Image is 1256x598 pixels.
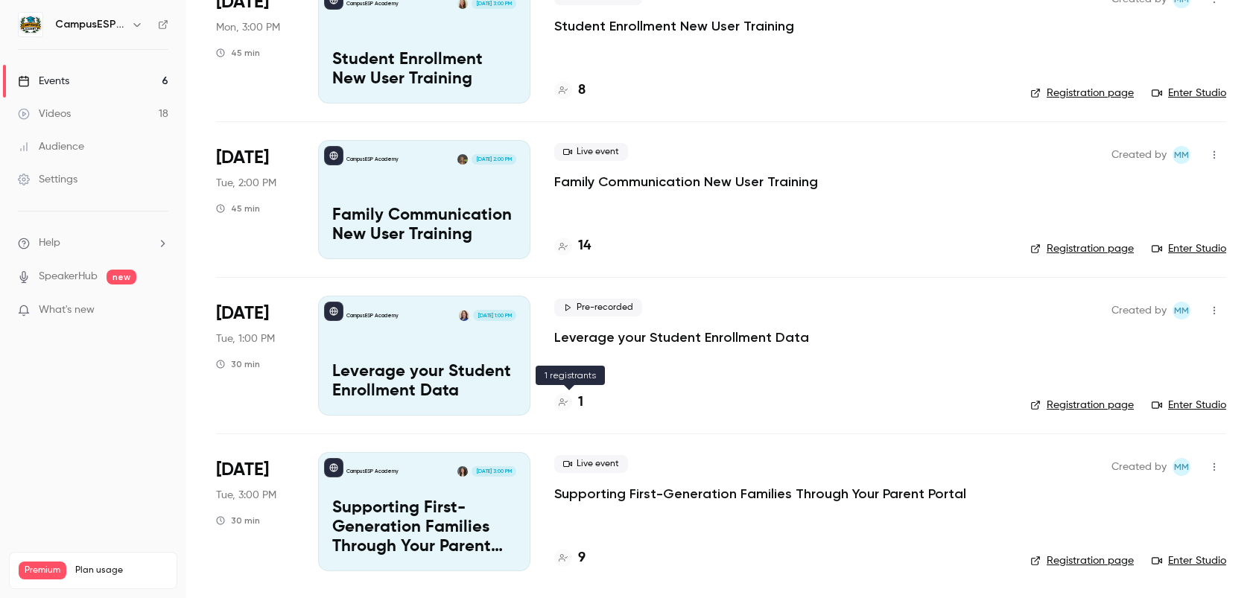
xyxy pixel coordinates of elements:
[1173,146,1190,164] span: Mairin Matthews
[55,17,125,32] h6: CampusESP Academy
[459,310,469,320] img: Kerri Meeks-Griffin
[18,172,77,187] div: Settings
[318,296,530,415] a: Leverage your Student Enrollment DataCampusESP AcademyKerri Meeks-Griffin[DATE] 1:00 PMLeverage y...
[1111,146,1167,164] span: Created by
[1174,458,1189,476] span: MM
[318,140,530,259] a: Family Communication New User TrainingCampusESP AcademyMira Gandhi[DATE] 2:00 PMFamily Communicat...
[578,392,583,413] h4: 1
[554,173,818,191] a: Family Communication New User Training
[554,548,586,568] a: 9
[216,20,280,35] span: Mon, 3:00 PM
[107,270,136,284] span: new
[216,452,294,571] div: Nov 11 Tue, 3:00 PM (America/New York)
[1152,86,1226,101] a: Enter Studio
[473,310,516,320] span: [DATE] 1:00 PM
[216,458,269,482] span: [DATE]
[150,304,168,317] iframe: Noticeable Trigger
[216,140,294,259] div: Oct 21 Tue, 2:00 PM (America/New York)
[578,548,586,568] h4: 9
[18,235,168,251] li: help-dropdown-opener
[554,455,628,473] span: Live event
[1030,398,1134,413] a: Registration page
[457,466,468,477] img: Jacqui McBurney
[332,363,516,401] p: Leverage your Student Enrollment Data
[216,331,275,346] span: Tue, 1:00 PM
[1152,398,1226,413] a: Enter Studio
[1173,302,1190,319] span: Mairin Matthews
[346,468,399,475] p: CampusESP Academy
[1030,553,1134,568] a: Registration page
[554,485,966,503] a: Supporting First-Generation Families Through Your Parent Portal
[18,74,69,89] div: Events
[318,452,530,571] a: Supporting First-Generation Families Through Your Parent PortalCampusESP AcademyJacqui McBurney[D...
[346,156,399,163] p: CampusESP Academy
[554,392,583,413] a: 1
[457,154,468,165] img: Mira Gandhi
[75,564,168,576] span: Plan usage
[332,499,516,556] p: Supporting First-Generation Families Through Your Parent Portal
[1030,241,1134,256] a: Registration page
[472,154,516,165] span: [DATE] 2:00 PM
[1152,553,1226,568] a: Enter Studio
[1111,302,1167,319] span: Created by
[216,488,276,503] span: Tue, 3:00 PM
[554,143,628,161] span: Live event
[18,139,84,154] div: Audience
[216,47,260,59] div: 45 min
[1030,86,1134,101] a: Registration page
[19,562,66,579] span: Premium
[578,80,586,101] h4: 8
[332,51,516,89] p: Student Enrollment New User Training
[332,206,516,245] p: Family Communication New User Training
[1174,302,1189,319] span: MM
[19,13,42,36] img: CampusESP Academy
[1111,458,1167,476] span: Created by
[216,302,269,325] span: [DATE]
[554,299,642,317] span: Pre-recorded
[346,312,399,319] p: CampusESP Academy
[1152,241,1226,256] a: Enter Studio
[216,146,269,170] span: [DATE]
[578,236,591,256] h4: 14
[216,296,294,415] div: Oct 28 Tue, 1:00 PM (America/New York)
[1173,458,1190,476] span: Mairin Matthews
[39,269,98,284] a: SpeakerHub
[216,176,276,191] span: Tue, 2:00 PM
[554,17,794,35] a: Student Enrollment New User Training
[216,515,260,527] div: 30 min
[39,302,95,318] span: What's new
[216,203,260,214] div: 45 min
[216,358,260,370] div: 30 min
[1174,146,1189,164] span: MM
[472,466,516,477] span: [DATE] 3:00 PM
[39,235,60,251] span: Help
[554,236,591,256] a: 14
[18,106,71,121] div: Videos
[554,328,809,346] a: Leverage your Student Enrollment Data
[554,80,586,101] a: 8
